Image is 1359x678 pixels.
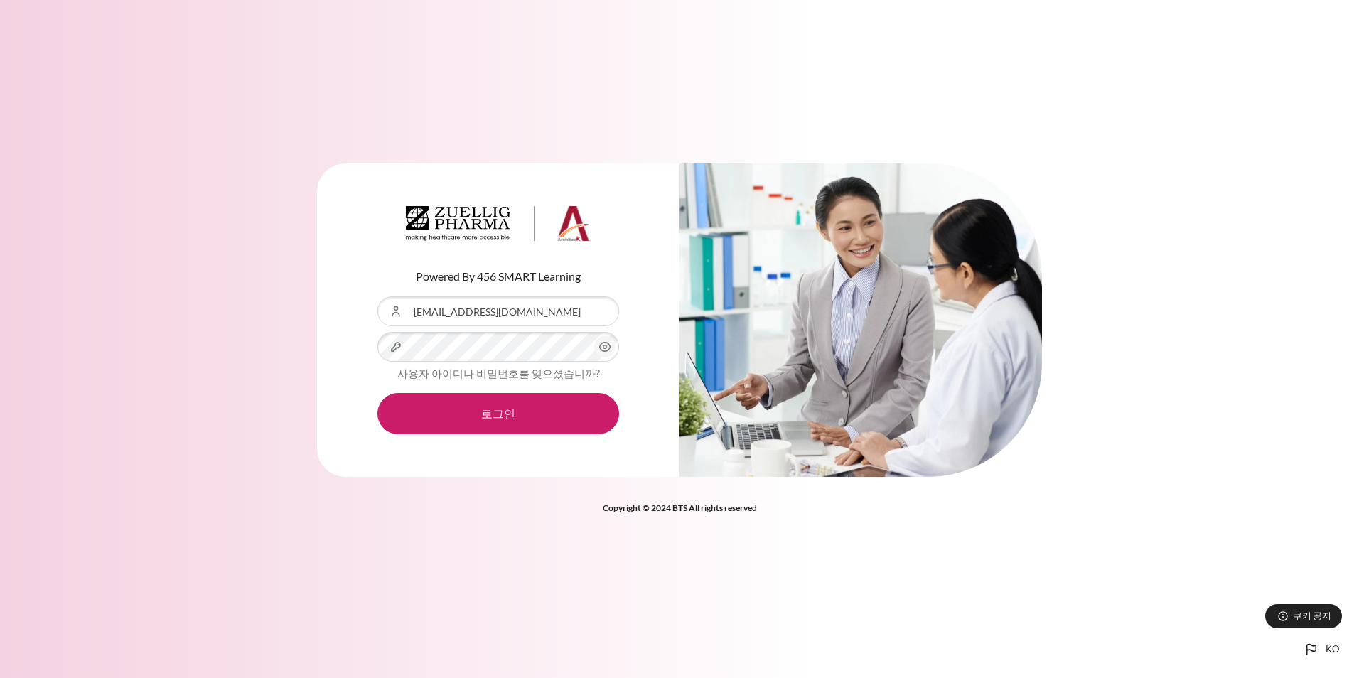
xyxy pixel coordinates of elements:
[1326,642,1339,657] span: ko
[406,206,591,242] img: Architeck
[377,268,619,285] p: Powered By 456 SMART Learning
[377,296,619,326] input: 사용자 아이디
[603,502,757,513] strong: Copyright © 2024 BTS All rights reserved
[1265,604,1342,628] button: 쿠키 공지
[1297,635,1345,664] button: Languages
[1293,609,1331,623] span: 쿠키 공지
[397,367,600,380] a: 사용자 아이디나 비밀번호를 잊으셨습니까?
[377,393,619,434] button: 로그인
[406,206,591,247] a: Architeck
